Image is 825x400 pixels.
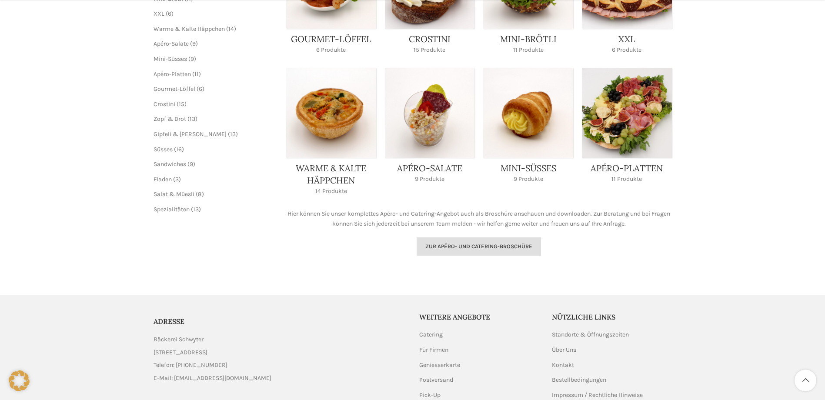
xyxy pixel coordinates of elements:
a: Scroll to top button [795,370,816,391]
h5: Weitere Angebote [419,312,539,322]
span: 15 [179,100,184,108]
a: List item link [154,360,406,370]
a: Für Firmen [419,346,449,354]
a: XXL [154,10,164,17]
a: Impressum / Rechtliche Hinweise [552,391,644,400]
a: Standorte & Öffnungszeiten [552,330,630,339]
a: Product category haeppchen [286,68,376,200]
a: Über Uns [552,346,577,354]
a: Product category apero-platten [582,68,672,188]
span: 11 [194,70,199,78]
span: 9 [190,55,194,63]
a: Zur Apéro- und Catering-Broschüre [417,237,541,256]
span: 13 [190,115,195,123]
span: 8 [198,190,202,198]
a: Salat & Müesli [154,190,194,198]
a: Warme & Kalte Häppchen [154,25,225,33]
span: Zur Apéro- und Catering-Broschüre [425,243,532,250]
a: Apéro-Salate [154,40,189,47]
a: Zopf & Brot [154,115,186,123]
a: Spezialitäten [154,206,190,213]
span: 16 [176,146,182,153]
span: 13 [193,206,199,213]
span: 3 [175,176,179,183]
a: Catering [419,330,444,339]
span: ADRESSE [154,317,184,326]
a: Kontakt [552,361,575,370]
a: Bestellbedingungen [552,376,607,384]
p: Hier können Sie unser komplettes Apéro- und Catering-Angebot auch als Broschüre anschauen und dow... [286,209,672,229]
span: 9 [192,40,196,47]
a: Product category apero-salate [385,68,475,188]
a: List item link [154,373,406,383]
a: Apéro-Platten [154,70,191,78]
a: Mini-Süsses [154,55,187,63]
a: Gipfeli & [PERSON_NAME] [154,130,227,138]
h5: Nützliche Links [552,312,672,322]
a: Geniesserkarte [419,361,461,370]
a: Product category mini-suesses [483,68,573,188]
span: 6 [168,10,171,17]
span: 9 [190,160,193,168]
span: 14 [228,25,234,33]
span: 6 [199,85,202,93]
a: Fladen [154,176,172,183]
span: 13 [230,130,236,138]
a: Süsses [154,146,173,153]
a: Gourmet-Löffel [154,85,195,93]
a: Sandwiches [154,160,186,168]
a: Pick-Up [419,391,441,400]
span: [STREET_ADDRESS] [154,348,207,357]
a: Crostini [154,100,175,108]
span: Bäckerei Schwyter [154,335,204,344]
a: Postversand [419,376,454,384]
